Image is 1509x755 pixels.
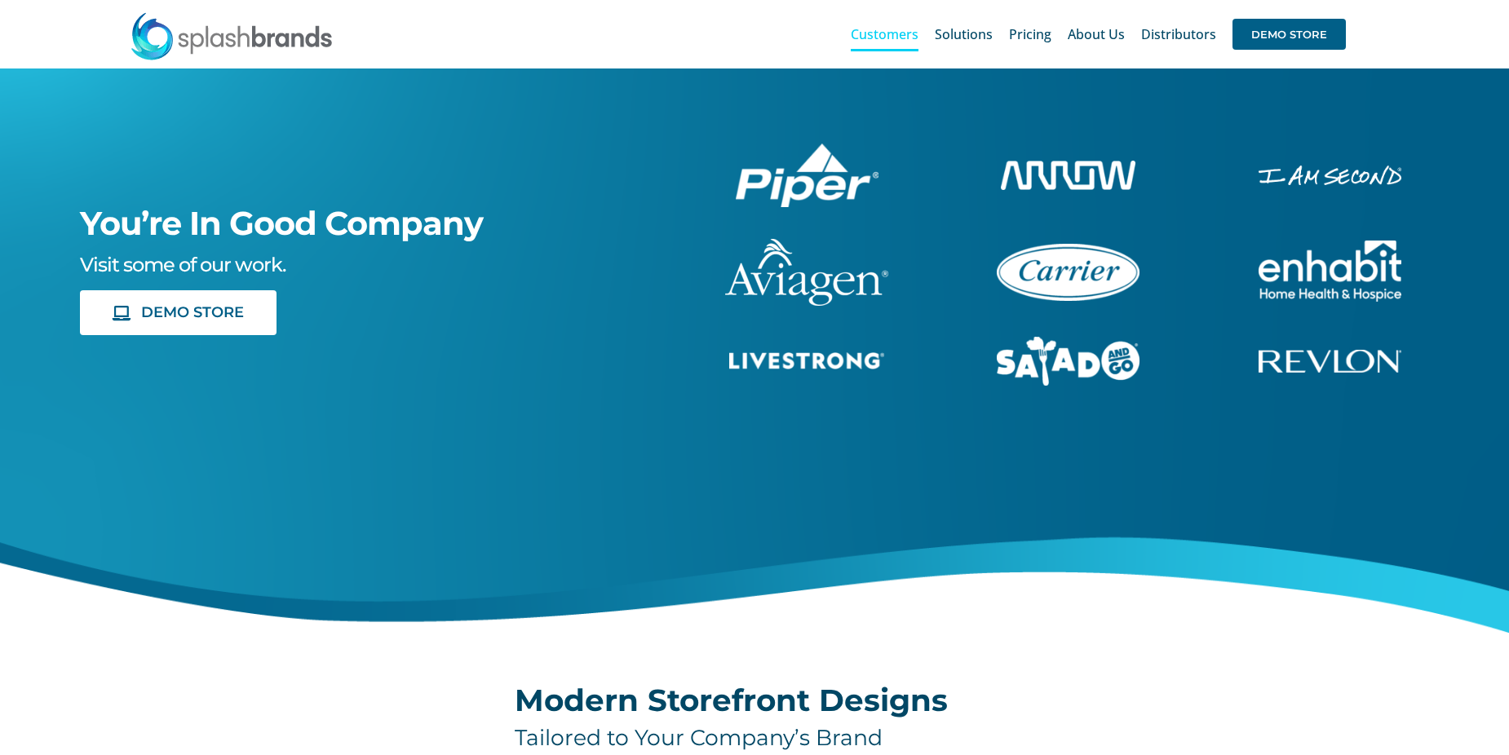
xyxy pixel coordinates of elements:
a: livestrong-5E-website [729,350,884,368]
span: DEMO STORE [141,304,244,321]
img: I Am Second Store [1259,166,1401,184]
a: Distributors [1141,8,1216,60]
span: DEMO STORE [1232,19,1346,50]
a: enhabit-stacked-white [1259,163,1401,181]
img: aviagen-1C [725,239,888,306]
img: Livestrong Store [729,352,884,369]
a: revlon-flat-white [1259,347,1401,365]
a: piper-White [736,141,878,159]
span: Distributors [1141,28,1216,41]
span: Pricing [1009,28,1051,41]
img: Arrow Store [1001,161,1135,189]
a: arrow-white [1001,158,1135,176]
a: Pricing [1009,8,1051,60]
a: DEMO STORE [80,290,277,335]
span: About Us [1068,28,1125,41]
a: carrier-1B [997,241,1139,259]
img: Enhabit Gear Store [1259,241,1401,301]
span: Visit some of our work. [80,253,285,276]
span: You’re In Good Company [80,203,483,243]
span: Customers [851,28,918,41]
h2: Modern Storefront Designs [515,684,995,717]
a: Customers [851,8,918,60]
a: enhabit-stacked-white [1259,238,1401,256]
a: sng-1C [997,334,1139,352]
img: Piper Pilot Ship [736,143,878,207]
img: SplashBrands.com Logo [130,11,334,60]
nav: Main Menu [851,8,1346,60]
img: Salad And Go Store [997,337,1139,386]
img: Revlon [1259,350,1401,373]
img: Carrier Brand Store [997,244,1139,301]
h4: Tailored to Your Company’s Brand [515,725,995,751]
a: DEMO STORE [1232,8,1346,60]
span: Solutions [935,28,993,41]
